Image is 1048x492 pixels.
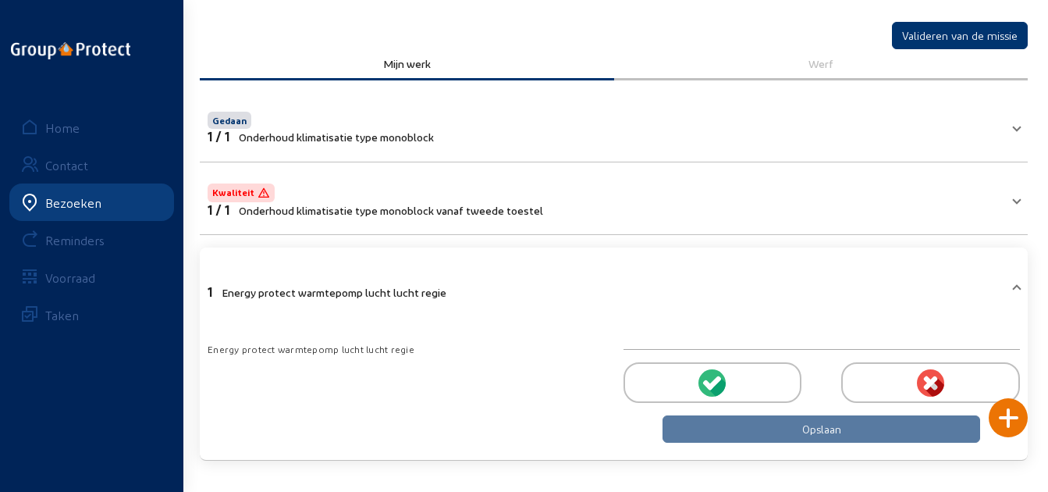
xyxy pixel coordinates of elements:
div: Taken [45,308,79,323]
div: Contact [45,158,88,173]
span: Onderhoud klimatisatie type monoblock vanaf tweede toestel [239,204,543,217]
div: Mijn werk [211,57,603,70]
button: Valideren van de missie [892,22,1028,49]
a: Contact [9,146,174,184]
span: 1 / 1 [208,202,229,217]
mat-expansion-panel-header: 1Energy protect warmtepomp lucht lucht regie [200,257,1028,323]
span: 1 / 1 [208,129,229,144]
mat-expansion-panel-header: Gedaan1 / 1Onderhoud klimatisatie type monoblock [200,99,1028,152]
div: Energy protect warmtepomp lucht lucht regie [208,341,605,357]
div: Reminders [45,233,105,248]
div: Home [45,120,80,135]
span: Energy protect warmtepomp lucht lucht regie [222,286,446,299]
span: Gedaan [212,115,247,126]
span: 1 [208,284,212,299]
a: Voorraad [9,258,174,296]
a: Home [9,109,174,146]
span: Onderhoud klimatisatie type monoblock [239,130,434,144]
div: Voorraad [45,270,95,285]
mat-expansion-panel-header: Kwaliteit1 / 1Onderhoud klimatisatie type monoblock vanaf tweede toestel [200,172,1028,225]
a: Bezoeken [9,184,174,221]
span: Kwaliteit [212,187,254,199]
div: Bezoeken [45,195,101,210]
div: 1Energy protect warmtepomp lucht lucht regie [200,323,1028,451]
div: Werf [625,57,1018,70]
a: Taken [9,296,174,333]
img: logo-oneline.png [11,42,130,59]
a: Reminders [9,221,174,258]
